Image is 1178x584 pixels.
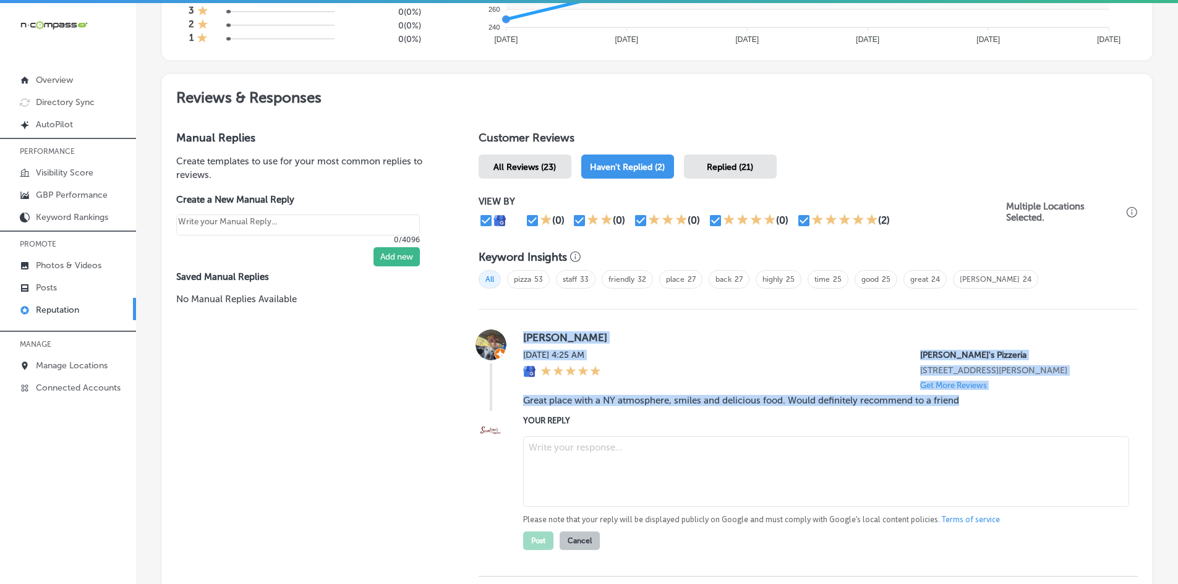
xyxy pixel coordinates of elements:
a: 25 [786,275,795,284]
p: No Manual Replies Available [176,292,439,306]
p: Create templates to use for your most common replies to reviews. [176,154,439,182]
h4: 1 [189,32,194,46]
h5: 0 ( 0% ) [344,7,421,17]
div: 3 Stars [648,213,688,228]
tspan: [DATE] [856,35,879,44]
p: Please note that your reply will be displayed publicly on Google and must comply with Google's lo... [523,514,1118,525]
h5: 0 ( 0% ) [344,20,421,31]
p: VIEW BY [479,196,1006,207]
a: staff [563,275,577,284]
blockquote: Great place with a NY atmosphere, smiles and delicious food. Would definitely recommend to a friend [523,395,1118,406]
a: place [666,275,685,284]
p: Directory Sync [36,97,95,108]
a: 25 [882,275,890,284]
a: 24 [931,275,940,284]
p: Serafina's Pizzeria [920,350,1118,360]
tspan: [DATE] [615,35,638,44]
div: 4 Stars [723,213,776,228]
img: Image [476,414,506,445]
div: 1 Star [197,5,208,19]
a: highly [762,275,783,284]
a: 25 [833,275,842,284]
p: Get More Reviews [920,381,987,390]
tspan: 260 [489,6,500,13]
p: Photos & Videos [36,260,101,271]
p: Visibility Score [36,167,93,178]
a: Terms of service [942,514,1000,525]
p: Overview [36,75,73,85]
span: All [479,270,501,289]
a: 32 [638,275,646,284]
h1: Customer Reviews [479,131,1138,150]
p: Manage Locations [36,360,108,371]
button: Cancel [560,531,600,550]
a: 27 [688,275,696,284]
a: good [861,275,879,284]
h3: Keyword Insights [479,250,567,264]
div: 1 Star [197,19,208,32]
img: 660ab0bf-5cc7-4cb8-ba1c-48b5ae0f18e60NCTV_CLogo_TV_Black_-500x88.png [20,19,88,31]
p: Keyword Rankings [36,212,108,222]
a: friendly [608,275,634,284]
a: back [715,275,732,284]
tspan: [DATE] [494,35,518,44]
p: GBP Performance [36,190,108,200]
label: YOUR REPLY [523,416,1118,425]
div: 5 Stars [811,213,878,228]
a: time [814,275,830,284]
button: Post [523,531,553,550]
p: Multiple Locations Selected. [1006,201,1124,223]
tspan: [DATE] [735,35,759,44]
div: 1 Star [197,32,208,46]
p: 4125 Race Track Road [920,365,1118,376]
h2: Reviews & Responses [161,74,1153,116]
h4: 3 [189,5,194,19]
h5: 0 ( 0% ) [344,34,421,44]
span: All Reviews (23) [493,162,556,172]
div: (0) [552,214,565,226]
a: [PERSON_NAME] [960,275,1020,284]
span: Replied (21) [707,162,753,172]
button: Add new [373,247,420,266]
tspan: 240 [489,23,500,31]
label: [DATE] 4:25 AM [523,350,601,360]
tspan: [DATE] [1097,35,1120,44]
p: AutoPilot [36,119,73,130]
p: 0/4096 [176,235,420,244]
div: 1 Star [540,213,552,228]
a: 33 [580,275,589,284]
span: Haven't Replied (2) [590,162,665,172]
a: great [910,275,928,284]
div: (0) [776,214,788,226]
p: Connected Accounts [36,383,121,393]
div: 2 Stars [587,213,613,228]
h3: Manual Replies [176,131,439,145]
label: [PERSON_NAME] [523,331,1118,344]
p: Posts [36,282,57,293]
a: 24 [1023,275,1031,284]
tspan: [DATE] [976,35,1000,44]
h4: 2 [189,19,194,32]
a: 53 [534,275,543,284]
div: (0) [613,214,625,226]
div: 5 Stars [540,365,601,379]
label: Saved Manual Replies [176,271,439,282]
p: Reputation [36,305,79,315]
div: (2) [878,214,890,226]
a: 27 [735,275,743,284]
label: Create a New Manual Reply [176,194,420,205]
div: (0) [688,214,700,226]
a: pizza [514,275,531,284]
textarea: Create your Quick Reply [176,214,420,235]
